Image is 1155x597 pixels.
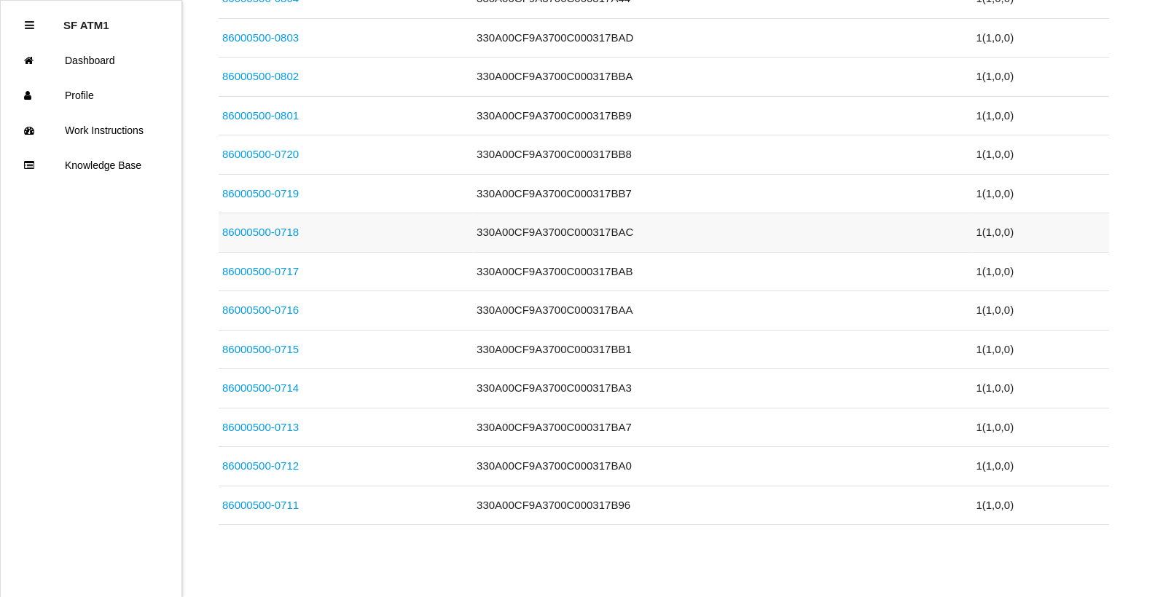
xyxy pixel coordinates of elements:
[25,8,34,43] div: Close
[222,265,299,277] a: 86000500-0717
[473,96,972,135] td: 330A00CF9A3700C000317BB9
[1,78,181,113] a: Profile
[972,96,1108,135] td: 1 ( 1 , 0 , 0 )
[473,408,972,447] td: 330A00CF9A3700C000317BA7
[972,213,1108,253] td: 1 ( 1 , 0 , 0 )
[222,343,299,355] a: 86000500-0715
[473,330,972,369] td: 330A00CF9A3700C000317BB1
[972,18,1108,58] td: 1 ( 1 , 0 , 0 )
[473,252,972,291] td: 330A00CF9A3700C000317BAB
[972,447,1108,486] td: 1 ( 1 , 0 , 0 )
[972,174,1108,213] td: 1 ( 1 , 0 , 0 )
[473,135,972,175] td: 330A00CF9A3700C000317BB8
[473,369,972,408] td: 330A00CF9A3700C000317BA3
[222,148,299,160] a: 86000500-0720
[473,213,972,253] td: 330A00CF9A3700C000317BAC
[222,109,299,122] a: 86000500-0801
[222,499,299,511] a: 86000500-0711
[473,486,972,525] td: 330A00CF9A3700C000317B96
[473,291,972,331] td: 330A00CF9A3700C000317BAA
[1,43,181,78] a: Dashboard
[473,58,972,97] td: 330A00CF9A3700C000317BBA
[473,18,972,58] td: 330A00CF9A3700C000317BAD
[63,8,109,31] p: SF ATM1
[1,148,181,183] a: Knowledge Base
[222,459,299,472] a: 86000500-0712
[972,135,1108,175] td: 1 ( 1 , 0 , 0 )
[972,408,1108,447] td: 1 ( 1 , 0 , 0 )
[972,486,1108,525] td: 1 ( 1 , 0 , 0 )
[972,252,1108,291] td: 1 ( 1 , 0 , 0 )
[1,113,181,148] a: Work Instructions
[222,187,299,199] a: 86000500-0719
[473,447,972,486] td: 330A00CF9A3700C000317BA0
[222,70,299,82] a: 86000500-0802
[972,369,1108,408] td: 1 ( 1 , 0 , 0 )
[222,421,299,433] a: 86000500-0713
[972,58,1108,97] td: 1 ( 1 , 0 , 0 )
[972,330,1108,369] td: 1 ( 1 , 0 , 0 )
[222,31,299,44] a: 86000500-0803
[473,174,972,213] td: 330A00CF9A3700C000317BB7
[222,304,299,316] a: 86000500-0716
[222,226,299,238] a: 86000500-0718
[972,291,1108,331] td: 1 ( 1 , 0 , 0 )
[222,381,299,394] a: 86000500-0714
